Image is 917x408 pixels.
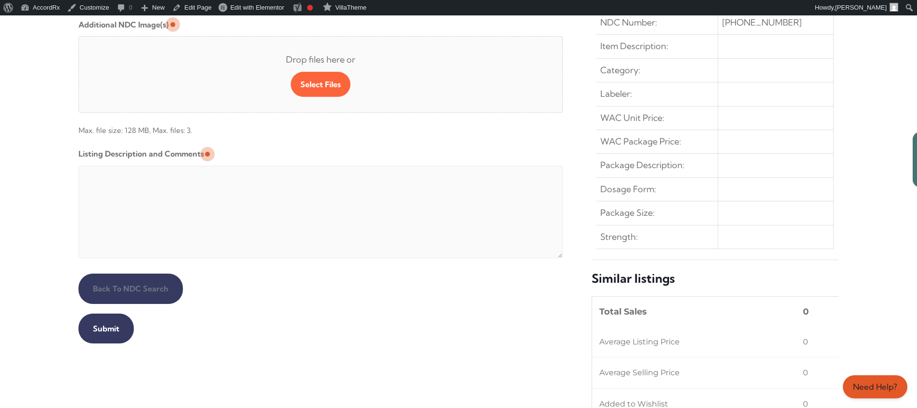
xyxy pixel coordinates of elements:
[803,365,808,381] span: 0
[307,5,313,11] div: Focus keyphrase not set
[600,158,685,173] span: Package Description:
[843,375,907,398] a: Need Help?
[78,17,168,32] label: Additional NDC Image(s)
[291,72,350,97] button: select files, additional ndc image(s)
[835,4,887,11] span: [PERSON_NAME]
[600,110,664,126] span: WAC Unit Price:
[599,304,647,319] span: Total Sales
[722,15,802,30] span: [PHONE_NUMBER]
[600,15,657,30] span: NDC Number:
[803,334,808,350] span: 0
[230,4,284,11] span: Edit with Elementor
[600,39,668,54] span: Item Description:
[600,63,640,78] span: Category:
[78,146,204,161] label: Listing Description and Comments
[600,205,655,221] span: Package Size:
[592,271,839,287] h5: Similar listings
[600,182,656,197] span: Dosage Form:
[78,274,183,303] input: Back to NDC Search
[599,334,680,350] span: Average Listing Price
[78,314,134,343] input: Submit
[600,134,681,149] span: WAC Package Price:
[803,304,809,319] span: 0
[78,117,563,138] span: Max. file size: 128 MB, Max. files: 3.
[94,52,547,67] span: Drop files here or
[599,365,680,381] span: Average Selling Price
[600,86,632,102] span: Labeler:
[600,229,638,245] span: Strength:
